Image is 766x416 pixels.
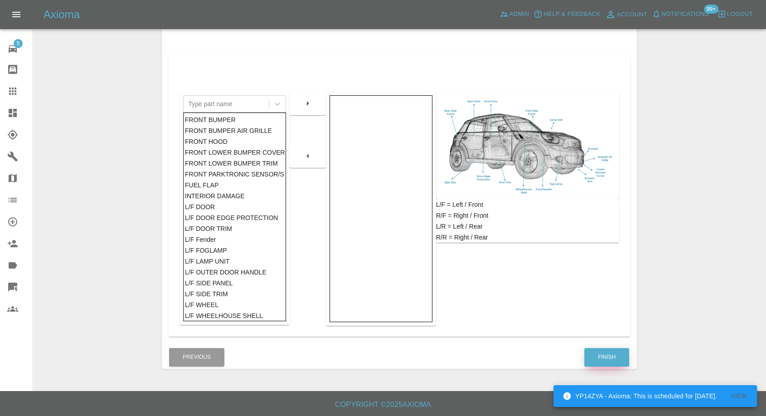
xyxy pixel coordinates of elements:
div: FRONT BUMPER AIR GRILLE [185,125,284,136]
button: Help & Feedback [531,7,602,21]
h5: Axioma [44,7,80,22]
span: 5 [14,39,23,48]
a: Admin [497,7,532,21]
div: FRONT PARKTRONIC SENSOR/S [185,169,284,180]
div: FRONT HOOD [185,136,284,147]
button: Open drawer [5,4,27,25]
div: L/F Fender [185,234,284,245]
div: FRONT BUMPER [185,114,284,125]
div: FRONT LOWER BUMPER COVER [185,147,284,158]
button: Notifications [650,7,711,21]
span: 99+ [704,5,718,14]
div: L/F SIDE TRIM [185,289,284,299]
a: Account [603,7,650,22]
img: car [440,95,616,196]
div: L/F LAMP UNIT [185,256,284,267]
div: L/F DOOR TRIM [185,223,284,234]
div: INTERIOR DAMAGE [185,191,284,201]
div: L/F = Left / Front R/F = Right / Front L/R = Left / Rear R/R = Right / Rear [436,199,619,243]
div: L/F FOGLAMP [185,245,284,256]
span: Notifications [662,9,709,20]
div: L/F OUTER DOOR HANDLE [185,267,284,278]
div: YP14ZYA - Axioma: This is scheduled for [DATE]. [562,388,717,404]
h6: Copyright © 2025 Axioma [7,398,759,411]
span: Logout [727,9,753,20]
div: L/F WHEEL [185,299,284,310]
span: Account [617,10,647,20]
div: L/F DOOR EDGE PROTECTION [185,212,284,223]
div: L/F SIDE PANEL [185,278,284,289]
button: Finish [584,348,629,367]
button: Previous [169,348,224,367]
span: Admin [509,9,529,20]
button: View [724,389,753,403]
div: FRONT LOWER BUMPER TRIM [185,158,284,169]
button: Logout [715,7,755,21]
div: L/F WHEELHOUSE SHELL [185,310,284,321]
span: Help & Feedback [543,9,600,20]
div: FUEL FLAP [185,180,284,191]
div: L/F DOOR [185,201,284,212]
